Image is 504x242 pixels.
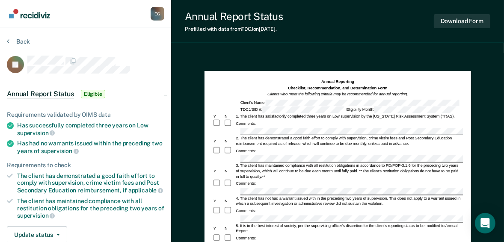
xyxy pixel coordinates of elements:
[213,113,224,119] div: Y
[267,91,408,96] em: Clients who meet the following criteria may be recommended for annual reporting.
[185,26,283,32] div: Prefilled with data from TDCJ on [DATE] .
[17,130,55,136] span: supervision
[9,9,50,18] img: Recidiviz
[185,10,283,23] div: Annual Report Status
[235,181,257,186] div: Comments:
[235,236,257,241] div: Comments:
[475,213,495,233] div: Open Intercom Messenger
[17,198,164,219] div: The client has maintained compliance with all restitution obligations for the preceding two years of
[224,138,235,144] div: N
[434,14,490,28] button: Download Form
[224,168,235,174] div: N
[288,86,388,90] strong: Checklist, Recommendation, and Determination Form
[224,113,235,119] div: N
[7,38,30,45] button: Back
[213,226,224,231] div: Y
[235,113,463,119] div: 1. The client has satisfactorily completed three years on Low supervision by the [US_STATE] Risk ...
[17,212,55,219] span: supervision
[17,122,164,136] div: Has successfully completed three years on Low
[17,172,164,194] div: The client has demonstrated a good faith effort to comply with supervision, crime victim fees and...
[240,100,460,106] div: Client's Name:
[321,80,354,84] strong: Annual Reporting
[235,223,463,233] div: 5. It is in the best interest of society, per the supervising officer's discretion for the client...
[151,7,164,21] button: Profile dropdown button
[41,148,79,154] span: supervision
[235,121,257,127] div: Comments:
[7,162,164,169] div: Requirements to check
[7,90,74,98] span: Annual Report Status
[151,7,164,21] div: E G
[213,198,224,204] div: Y
[235,136,463,146] div: 2. The client has demonstrated a good faith effort to comply with supervision, crime victim fees ...
[345,106,457,113] div: Eligibility Month:
[235,195,463,206] div: 4. The client has not had a warrant issued with in the preceding two years of supervision. This d...
[7,111,164,118] div: Requirements validated by OIMS data
[81,90,105,98] span: Eligible
[235,148,257,154] div: Comments:
[17,140,164,154] div: Has had no warrants issued within the preceding two years of
[240,106,346,113] div: TDCJ/SID #:
[235,208,257,214] div: Comments:
[235,163,463,179] div: 3. The client has maintained compliance with all restitution obligations in accordance to PD/POP-...
[213,138,224,144] div: Y
[213,168,224,174] div: Y
[128,187,163,194] span: applicable
[224,226,235,231] div: N
[224,198,235,204] div: N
